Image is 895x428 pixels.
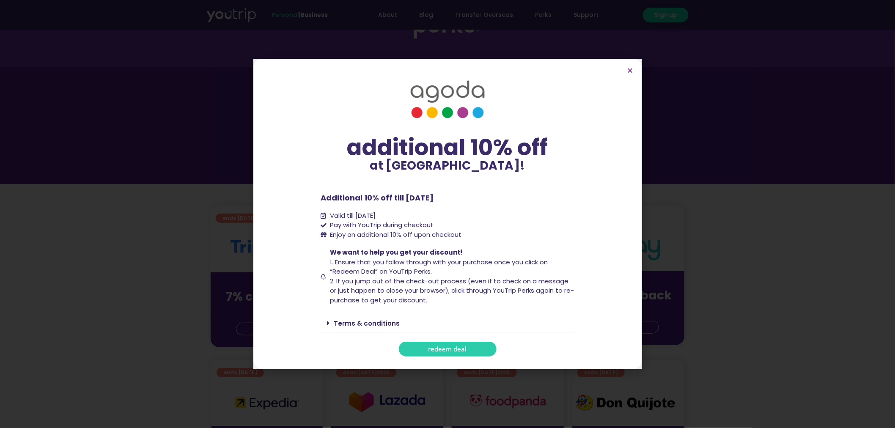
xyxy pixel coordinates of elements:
[627,67,634,74] a: Close
[330,230,462,239] span: Enjoy an additional 10% off upon checkout
[330,277,574,305] span: 2. If you jump out of the check-out process (even if to check on a message or just happen to clos...
[321,192,574,203] p: Additional 10% off till [DATE]
[328,211,376,221] span: Valid till [DATE]
[321,313,574,333] div: Terms & conditions
[399,342,497,357] a: redeem deal
[428,346,467,352] span: redeem deal
[321,135,574,160] div: additional 10% off
[328,220,434,230] span: Pay with YouTrip during checkout
[334,319,400,328] a: Terms & conditions
[330,258,548,276] span: 1. Ensure that you follow through with your purchase once you click on “Redeem Deal” on YouTrip P...
[330,248,463,257] span: We want to help you get your discount!
[321,160,574,172] p: at [GEOGRAPHIC_DATA]!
